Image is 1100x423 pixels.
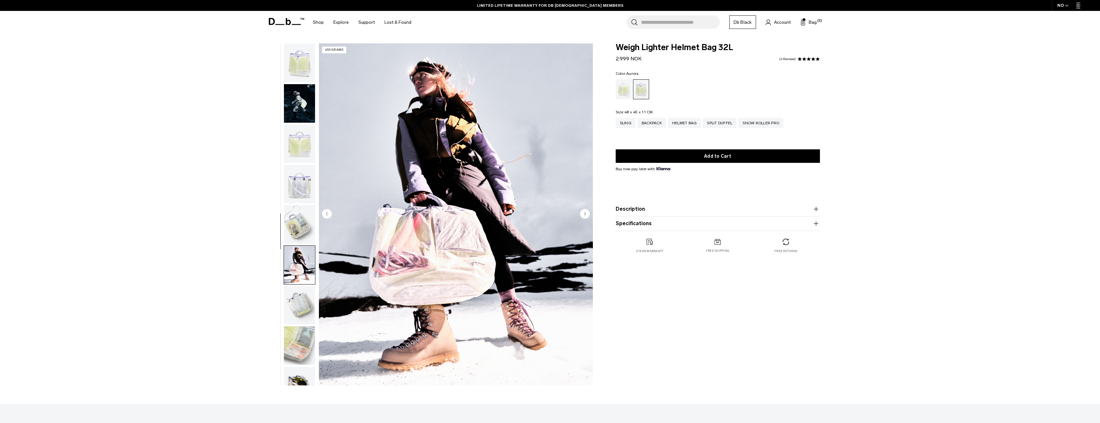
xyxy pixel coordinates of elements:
[319,43,593,385] li: 6 / 10
[284,44,315,82] img: Weigh_Lighter_Helmet_Bag_32L_1.png
[729,15,756,29] a: Db Black
[284,165,315,203] img: Weigh_Lighter_Helmet_Bag_32L_3.png
[779,57,796,61] a: 4 reviews
[817,18,822,24] span: (1)
[774,19,791,26] span: Account
[313,11,324,34] a: Shop
[284,124,315,163] button: Weigh_Lighter_Helmet_Bag_32L_2.png
[616,205,820,213] button: Description
[322,209,332,220] button: Previous slide
[284,84,315,123] img: Weigh_Lighter_Helmetbag_32L_Lifestyle.png
[616,220,820,227] button: Specifications
[284,286,315,325] img: Weigh_Lighter_Helmet_Bag_32L_5.png
[284,326,315,365] img: Weigh_Lighter_Helmet_Bag_32L_6.png
[284,367,315,405] img: Weigh_Lighter_Helmet_Bag_32L_7.png
[358,11,375,34] a: Support
[616,43,820,52] span: Weigh Lighter Helmet Bag 32L
[384,11,411,34] a: Lost & Found
[308,11,416,34] nav: Main Navigation
[284,246,315,284] img: Weigh Lighter Helmet Bag 32L Aurora
[580,209,590,220] button: Next slide
[626,71,639,76] span: Aurora
[616,118,636,128] a: Sling
[633,79,649,99] a: Aurora
[322,47,347,53] p: 450 grams
[333,11,349,34] a: Explore
[616,72,639,75] legend: Color:
[800,18,817,26] button: Bag (1)
[477,3,623,8] a: LIMITED LIFETIME WARRANTY FOR DB [DEMOGRAPHIC_DATA] MEMBERS
[284,205,315,244] img: Weigh_Lighter_Helmet_Bag_32L_4.png
[284,125,315,163] img: Weigh_Lighter_Helmet_Bag_32L_2.png
[656,167,670,170] img: {"height" => 20, "alt" => "Klarna"}
[624,110,653,114] span: 48 x 45 x 11 CM
[284,164,315,204] button: Weigh_Lighter_Helmet_Bag_32L_3.png
[706,249,729,253] p: Free shipping
[703,118,736,128] a: Split Duffel
[616,79,632,99] a: Diffusion
[638,118,666,128] a: Backpack
[738,118,783,128] a: Snow Roller Pro
[616,56,642,62] span: 2.999 NOK
[319,43,593,385] img: Weigh Lighter Helmet Bag 32L Aurora
[766,18,791,26] a: Account
[616,149,820,163] button: Add to Cart
[616,110,653,114] legend: Size:
[616,166,670,172] span: Buy now pay later with
[284,245,315,285] button: Weigh Lighter Helmet Bag 32L Aurora
[284,366,315,406] button: Weigh_Lighter_Helmet_Bag_32L_7.png
[636,249,664,253] p: 2 year warranty
[284,43,315,83] button: Weigh_Lighter_Helmet_Bag_32L_1.png
[809,19,817,26] span: Bag
[668,118,701,128] a: Helmet Bag
[774,249,797,253] p: Free returns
